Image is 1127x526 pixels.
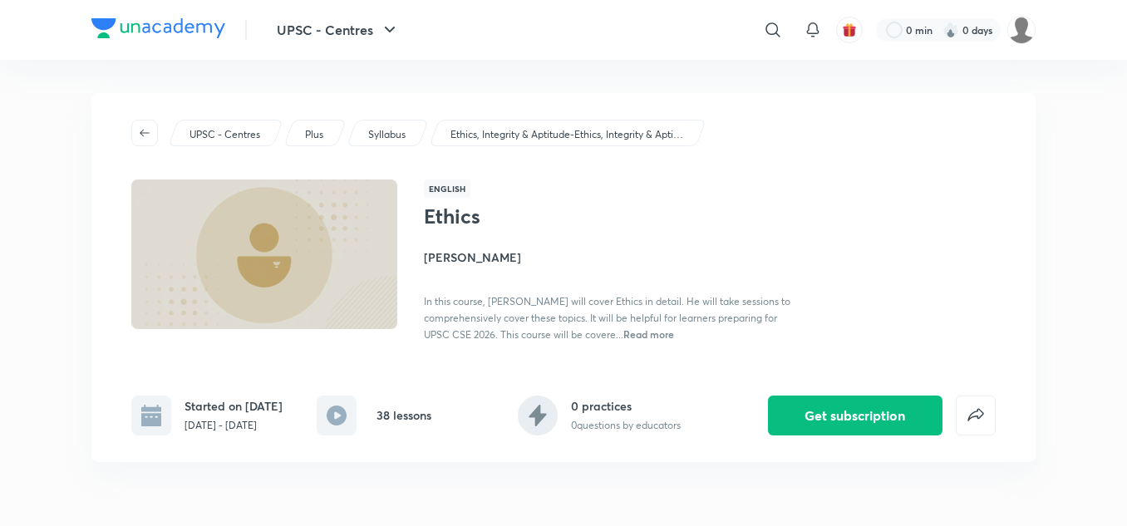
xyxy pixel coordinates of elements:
button: Get subscription [768,396,942,435]
img: avatar [842,22,857,37]
h6: Started on [DATE] [185,397,283,415]
img: Company Logo [91,18,225,38]
h4: [PERSON_NAME] [424,248,796,266]
a: Ethics, Integrity & Aptitude-Ethics, Integrity & Aptitude [448,127,687,142]
img: amit tripathi [1007,16,1036,44]
a: UPSC - Centres [187,127,263,142]
h6: 0 practices [571,397,681,415]
button: avatar [836,17,863,43]
p: Syllabus [368,127,406,142]
p: [DATE] - [DATE] [185,418,283,433]
a: Syllabus [366,127,409,142]
a: Plus [303,127,327,142]
a: Company Logo [91,18,225,42]
p: Ethics, Integrity & Aptitude-Ethics, Integrity & Aptitude [450,127,683,142]
span: In this course, [PERSON_NAME] will cover Ethics in detail. He will take sessions to comprehensive... [424,295,790,341]
h1: Ethics [424,204,696,229]
span: English [424,179,470,198]
h6: 38 lessons [376,406,431,424]
img: streak [942,22,959,38]
p: 0 questions by educators [571,418,681,433]
p: Plus [305,127,323,142]
span: Read more [623,327,674,341]
button: false [956,396,996,435]
img: Thumbnail [129,178,400,331]
button: UPSC - Centres [267,13,410,47]
p: UPSC - Centres [189,127,260,142]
